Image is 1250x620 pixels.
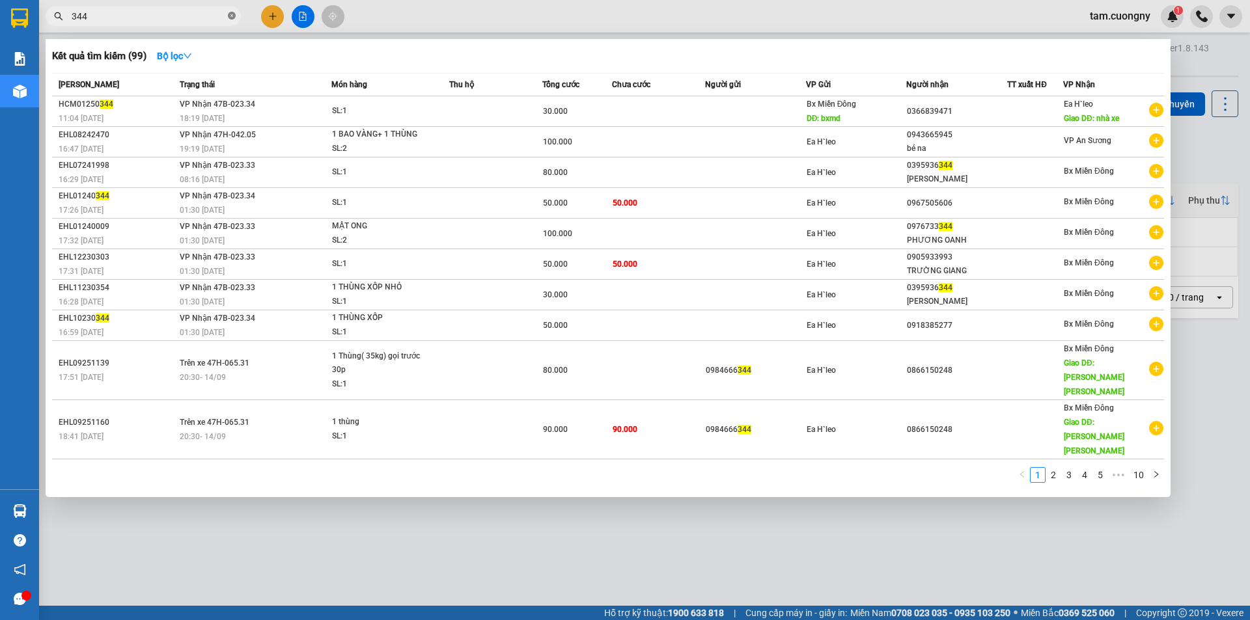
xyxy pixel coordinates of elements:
span: 17:26 [DATE] [59,206,104,215]
span: 16:28 [DATE] [59,297,104,306]
span: 50.000 [543,198,568,208]
span: Ea H`leo [807,366,836,375]
span: VP Nhận 47B-023.34 [180,100,255,109]
span: VP Nhận 47B-023.33 [180,222,255,231]
span: Ea H`leo [807,321,836,330]
span: 17:31 [DATE] [59,267,104,276]
span: Ea H`leo [807,229,836,238]
li: 2 [1046,467,1061,483]
div: EHL09251160 [59,416,176,429]
span: [PERSON_NAME] [59,80,119,89]
span: 01:30 [DATE] [180,328,225,337]
div: 1 THÙNG XỐP NHỎ [332,280,430,295]
div: TRƯỜNG GIANG [907,264,1007,278]
span: VP Nhận 47B-023.34 [180,314,255,323]
span: 100.000 [543,229,572,238]
div: 0395936 [907,281,1007,295]
span: Ea H`leo [807,260,836,269]
span: Bx Miền Đông [1064,403,1114,412]
span: Ea H`leo [807,168,836,177]
div: 1 THÙNG XỐP [332,311,430,325]
span: 16:47 [DATE] [59,144,104,154]
span: 50.000 [543,321,568,330]
input: Tìm tên, số ĐT hoặc mã đơn [72,9,225,23]
span: plus-circle [1149,164,1163,178]
span: VP Nhận 47H-042.05 [180,130,256,139]
li: Next 5 Pages [1108,467,1129,483]
div: [PERSON_NAME] [907,295,1007,308]
a: 2 [1046,468,1061,482]
span: 50.000 [613,198,637,208]
span: 18:41 [DATE] [59,432,104,441]
div: SL: 1 [332,429,430,444]
span: message [14,593,26,605]
img: warehouse-icon [13,85,27,98]
div: SL: 1 [332,165,430,180]
span: plus-circle [1149,286,1163,301]
span: VP Nhận [1063,80,1095,89]
span: Giao DĐ: [PERSON_NAME] [PERSON_NAME] [1064,418,1124,455]
span: 344 [738,425,751,434]
span: TT xuất HĐ [1007,80,1047,89]
li: 4 [1077,467,1092,483]
div: EHL07241998 [59,159,176,172]
div: SL: 1 [332,295,430,309]
span: search [54,12,63,21]
span: plus-circle [1149,362,1163,376]
span: 01:30 [DATE] [180,206,225,215]
span: 20:30 - 14/09 [180,432,226,441]
span: Trên xe 47H-065.31 [180,418,249,427]
span: Trạng thái [180,80,215,89]
span: VP Nhận 47B-023.34 [180,191,255,200]
span: Giao DĐ: [PERSON_NAME] [PERSON_NAME] [1064,358,1124,396]
a: 10 [1130,468,1148,482]
div: 0366839471 [907,105,1007,118]
div: EHL12230303 [59,250,176,264]
strong: Bộ lọc [157,51,192,61]
span: 17:32 [DATE] [59,236,104,245]
span: 16:29 [DATE] [59,175,104,184]
img: warehouse-icon [13,504,27,518]
span: 90.000 [543,425,568,434]
span: close-circle [228,12,236,20]
div: 0976733 [907,220,1007,234]
span: 11:04 [DATE] [59,114,104,123]
li: 10 [1129,467,1148,483]
span: left [1018,470,1026,478]
span: Ea H`leo [1064,100,1093,109]
span: Người gửi [705,80,741,89]
span: 19:19 [DATE] [180,144,225,154]
button: left [1014,467,1030,483]
span: Ea H`leo [807,425,836,434]
span: Người nhận [906,80,949,89]
div: SL: 1 [332,257,430,271]
span: Bx Miền Đông [1064,289,1114,298]
span: Bx Miền Đông [1064,319,1114,329]
span: 344 [939,222,952,231]
span: notification [14,563,26,576]
div: bé na [907,142,1007,155]
div: 0984666 [706,364,805,377]
span: Ea H`leo [807,198,836,208]
span: plus-circle [1149,256,1163,270]
div: SL: 1 [332,325,430,340]
span: 80.000 [543,366,568,375]
span: 17:51 [DATE] [59,373,104,382]
div: 0918385277 [907,319,1007,332]
div: MẬT ONG [332,219,430,234]
span: VP Nhận 47B-023.33 [180,161,255,170]
span: Trên xe 47H-065.31 [180,358,249,368]
span: DĐ: bxmd [807,114,841,123]
span: 90.000 [613,425,637,434]
div: [PERSON_NAME] [907,172,1007,186]
button: right [1148,467,1164,483]
div: EHL08242470 [59,128,176,142]
span: VP Nhận 47B-023.33 [180,252,255,262]
span: Ea H`leo [807,290,836,299]
span: 08:16 [DATE] [180,175,225,184]
span: Bx Miền Đông [1064,167,1114,176]
span: Tổng cước [542,80,579,89]
span: 01:30 [DATE] [180,267,225,276]
span: Giao DĐ: nhà xe [1064,114,1119,123]
span: VP Nhận 47B-023.33 [180,283,255,292]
